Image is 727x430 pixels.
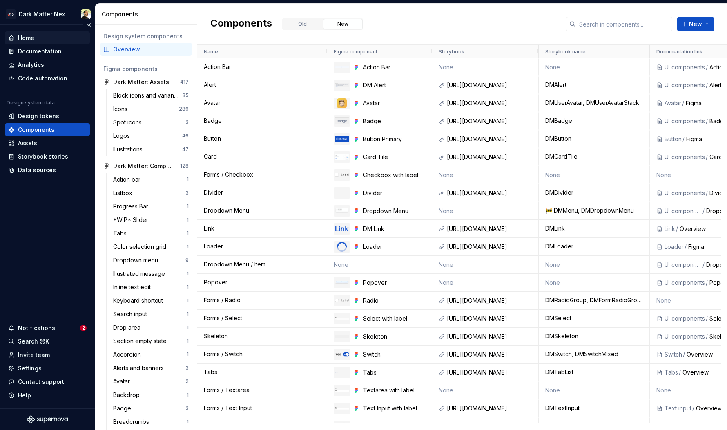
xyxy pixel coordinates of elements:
[447,243,532,251] div: [URL][DOMAIN_NAME]
[18,34,34,42] div: Home
[110,321,192,334] a: Drop area1
[447,135,532,143] div: [URL][DOMAIN_NAME]
[665,243,684,251] div: Loader
[335,83,349,87] img: DM Alert
[539,238,650,255] div: DMLoader
[110,116,192,129] a: Spot icons3
[363,207,426,215] p: Dropdown Menu
[665,404,691,412] div: Text input
[665,368,678,377] div: Tabs
[439,274,532,291] div: None
[187,217,189,223] div: 1
[545,274,643,291] div: None
[539,76,650,94] div: DMAlert
[103,32,189,40] div: Design system components
[204,310,242,326] p: Forms / Select
[545,49,586,55] span: Storybook name
[705,279,709,287] div: /
[113,310,150,318] div: Search input
[705,332,709,341] div: /
[5,348,90,361] a: Invite team
[204,77,216,93] p: Alert
[665,332,705,341] div: UI components
[335,298,349,303] img: Radio
[187,230,189,237] div: 1
[539,346,650,363] div: DMSwitch, DMSwitchMixed
[682,350,687,359] div: /
[447,153,532,161] div: [URL][DOMAIN_NAME]
[113,145,146,153] div: Illustrations
[665,279,705,287] div: UI components
[447,81,532,89] div: [URL][DOMAIN_NAME]
[5,375,90,388] button: Contact support
[363,243,426,251] p: Loader
[5,31,90,44] a: Home
[439,202,532,219] div: None
[335,372,349,373] img: Tabs
[204,400,252,416] p: Forms / Text Input
[447,225,532,233] div: [URL][DOMAIN_NAME]
[363,386,426,395] p: Textarea with label
[18,153,68,161] div: Storybook stories
[363,81,426,89] p: DM Alert
[110,335,192,348] a: Section empty state1
[323,19,363,29] button: New
[110,361,192,375] a: Alerts and banners3
[363,315,426,323] p: Select with label
[363,153,426,161] p: Card Tile
[337,98,347,108] img: Avatar
[81,9,91,19] img: Honza Toman
[204,238,223,254] p: Loader
[185,378,189,385] div: 2
[113,283,154,291] div: Inline text edit
[665,135,682,143] div: Button
[677,17,714,31] button: New
[705,315,709,323] div: /
[187,244,189,250] div: 1
[539,130,650,148] div: DMButton
[539,94,650,112] div: DMUserAvatar, DMUserAvatarStack
[335,136,349,142] img: Button Primary
[204,95,221,111] p: Avatar
[665,189,705,197] div: UI components
[2,5,93,23] button: 🚀SDark Matter Next GenHonza Toman
[179,106,189,112] div: 286
[705,189,709,197] div: /
[110,213,192,226] a: *WIP* Slider1
[18,337,49,346] div: Search ⌘K
[185,190,189,196] div: 3
[363,279,426,287] p: Popover
[447,404,532,412] div: [URL][DOMAIN_NAME]
[80,325,87,331] span: 2
[5,321,90,335] button: Notifications2
[363,350,426,359] p: Switch
[110,294,192,307] a: Keyboard shortcut1
[18,378,64,386] div: Contact support
[113,404,134,412] div: Badge
[110,267,192,280] a: Illustrated message1
[113,377,133,386] div: Avatar
[665,99,681,107] div: Avatar
[18,324,55,332] div: Notifications
[539,148,650,166] div: DMCardTile
[113,297,166,305] div: Keyboard shortcut
[83,19,95,31] button: Collapse sidebar
[5,389,90,402] button: Help
[545,256,643,273] div: None
[110,200,192,213] a: Progress Bar1
[182,92,189,99] div: 35
[113,118,145,126] div: Spot icons
[204,364,217,380] p: Tabs
[204,49,218,55] span: Name
[335,352,349,357] img: Switch
[110,348,192,361] a: Accordion1
[539,184,650,202] div: DMDivider
[705,81,709,89] div: /
[113,324,144,332] div: Drop area
[545,166,643,183] div: None
[539,399,650,417] div: DMTextInput
[335,280,349,284] img: Popover
[182,146,189,153] div: 47
[702,261,706,269] div: /
[705,63,709,71] div: /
